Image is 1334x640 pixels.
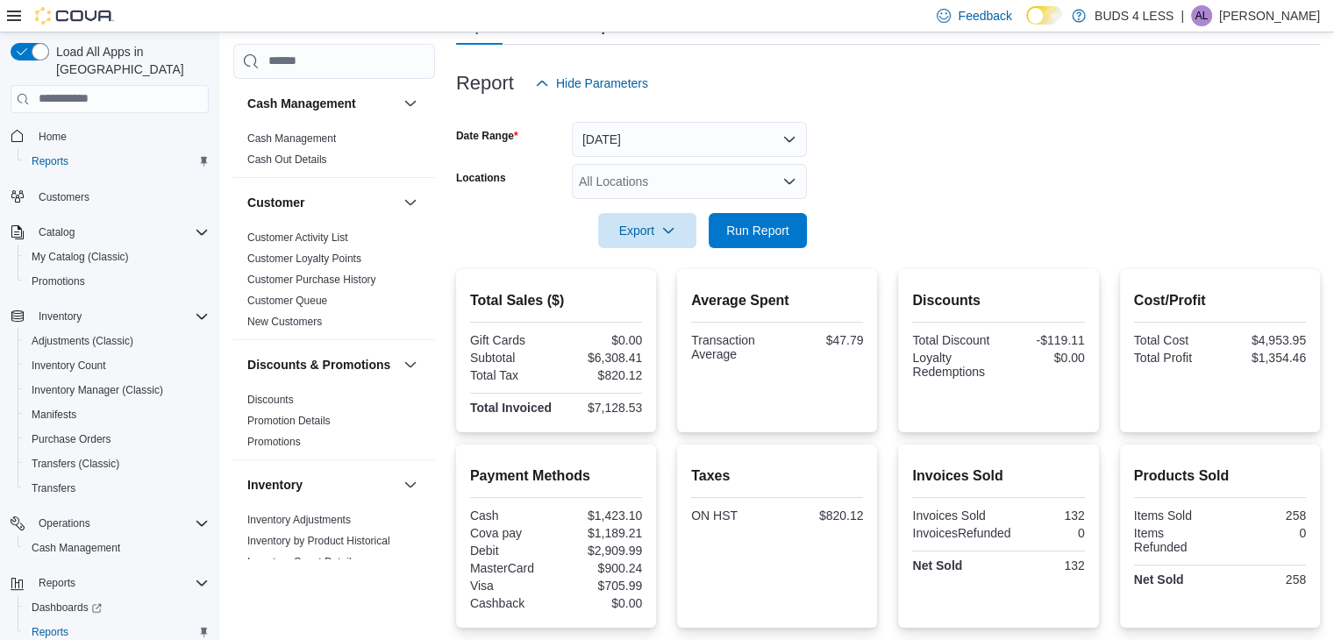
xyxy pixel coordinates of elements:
[1223,526,1306,540] div: 0
[560,351,642,365] div: $6,308.41
[25,537,209,558] span: Cash Management
[560,333,642,347] div: $0.00
[709,213,807,248] button: Run Report
[4,571,216,595] button: Reports
[1219,5,1320,26] p: [PERSON_NAME]
[400,93,421,114] button: Cash Management
[247,356,396,373] button: Discounts & Promotions
[247,514,351,526] a: Inventory Adjustments
[4,304,216,329] button: Inventory
[25,429,209,450] span: Purchase Orders
[32,306,209,327] span: Inventory
[25,151,75,172] a: Reports
[958,7,1011,25] span: Feedback
[39,130,67,144] span: Home
[233,227,435,339] div: Customer
[247,556,357,568] a: Inventory Count Details
[18,452,216,476] button: Transfers (Classic)
[247,535,390,547] a: Inventory by Product Historical
[726,222,789,239] span: Run Report
[247,273,376,287] span: Customer Purchase History
[598,213,696,248] button: Export
[560,401,642,415] div: $7,128.53
[25,151,209,172] span: Reports
[39,225,75,239] span: Catalog
[400,192,421,213] button: Customer
[247,194,304,211] h3: Customer
[25,597,209,618] span: Dashboards
[470,526,553,540] div: Cova pay
[18,402,216,427] button: Manifests
[1002,351,1085,365] div: $0.00
[247,435,301,449] span: Promotions
[247,555,357,569] span: Inventory Count Details
[560,368,642,382] div: $820.12
[25,331,140,352] a: Adjustments (Classic)
[32,334,133,348] span: Adjustments (Classic)
[25,537,127,558] a: Cash Management
[1018,526,1085,540] div: 0
[528,66,655,101] button: Hide Parameters
[233,389,435,459] div: Discounts & Promotions
[912,558,962,572] strong: Net Sold
[247,415,331,427] a: Promotion Details
[32,408,76,422] span: Manifests
[247,252,361,266] span: Customer Loyalty Points
[25,380,209,401] span: Inventory Manager (Classic)
[456,171,506,185] label: Locations
[247,294,327,308] span: Customer Queue
[912,526,1010,540] div: InvoicesRefunded
[1223,351,1306,365] div: $1,354.46
[39,190,89,204] span: Customers
[247,436,301,448] a: Promotions
[1002,508,1085,523] div: 132
[691,290,863,311] h2: Average Spent
[470,351,553,365] div: Subtotal
[25,404,209,425] span: Manifests
[247,95,356,112] h3: Cash Management
[1026,6,1063,25] input: Dark Mode
[1191,5,1212,26] div: Amber LaRoque
[25,271,209,292] span: Promotions
[18,149,216,174] button: Reports
[25,597,109,618] a: Dashboards
[32,572,82,594] button: Reports
[560,526,642,540] div: $1,189.21
[1195,5,1209,26] span: AL
[18,269,216,294] button: Promotions
[18,595,216,620] a: Dashboards
[39,309,82,324] span: Inventory
[247,231,348,245] span: Customer Activity List
[560,561,642,575] div: $900.24
[1134,526,1216,554] div: Items Refunded
[470,561,553,575] div: MasterCard
[1134,508,1216,523] div: Items Sold
[470,544,553,558] div: Debit
[400,354,421,375] button: Discounts & Promotions
[470,508,553,523] div: Cash
[4,511,216,536] button: Operations
[32,481,75,495] span: Transfers
[32,541,120,555] span: Cash Management
[609,213,686,248] span: Export
[781,508,863,523] div: $820.12
[32,154,68,168] span: Reports
[35,7,114,25] img: Cova
[556,75,648,92] span: Hide Parameters
[32,457,119,471] span: Transfers (Classic)
[247,295,327,307] a: Customer Queue
[247,132,336,145] a: Cash Management
[18,329,216,353] button: Adjustments (Classic)
[912,290,1084,311] h2: Discounts
[456,129,518,143] label: Date Range
[25,246,136,267] a: My Catalog (Classic)
[912,508,995,523] div: Invoices Sold
[470,333,553,347] div: Gift Cards
[32,513,209,534] span: Operations
[18,536,216,560] button: Cash Management
[912,333,995,347] div: Total Discount
[4,124,216,149] button: Home
[247,153,327,167] span: Cash Out Details
[25,453,126,474] a: Transfers (Classic)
